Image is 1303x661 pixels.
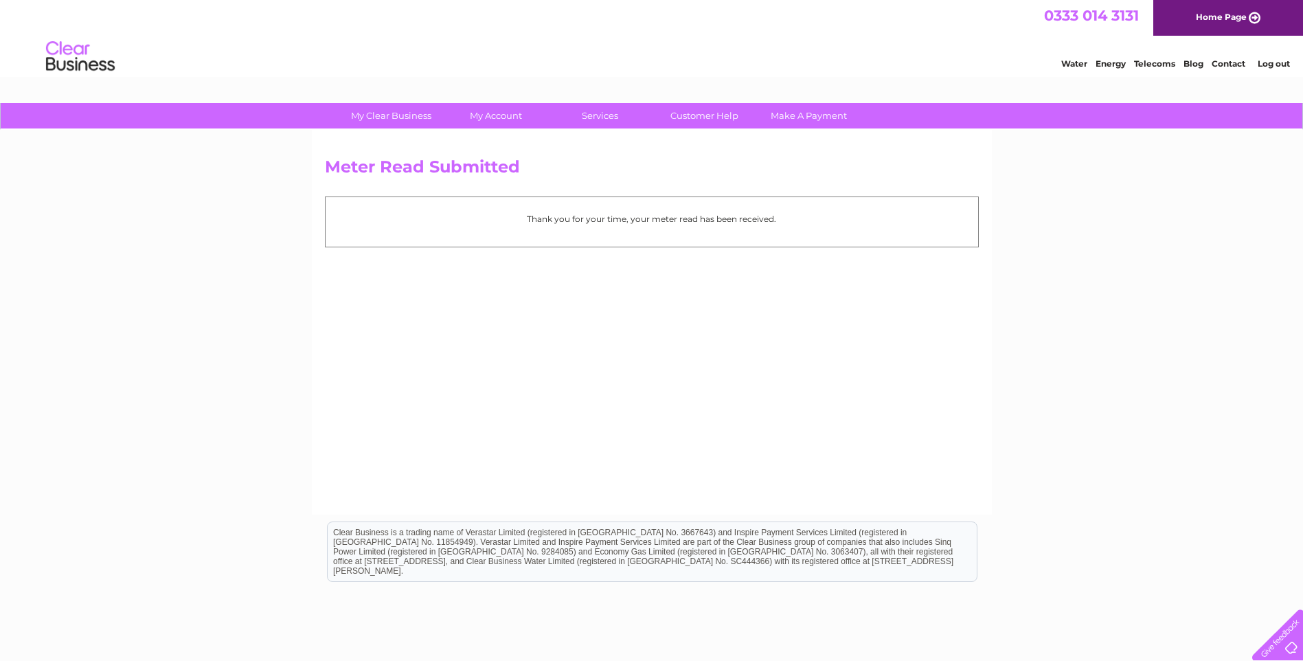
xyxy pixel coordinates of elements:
a: Energy [1096,58,1126,69]
h2: Meter Read Submitted [325,157,979,183]
a: Make A Payment [752,103,865,128]
p: Thank you for your time, your meter read has been received. [332,212,971,225]
a: 0333 014 3131 [1044,7,1139,24]
a: Blog [1183,58,1203,69]
a: Customer Help [648,103,761,128]
a: Services [543,103,657,128]
a: My Clear Business [335,103,448,128]
a: Telecoms [1134,58,1175,69]
a: Contact [1212,58,1245,69]
a: Water [1061,58,1087,69]
a: My Account [439,103,552,128]
a: Log out [1258,58,1290,69]
img: logo.png [45,36,115,78]
div: Clear Business is a trading name of Verastar Limited (registered in [GEOGRAPHIC_DATA] No. 3667643... [328,8,977,67]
